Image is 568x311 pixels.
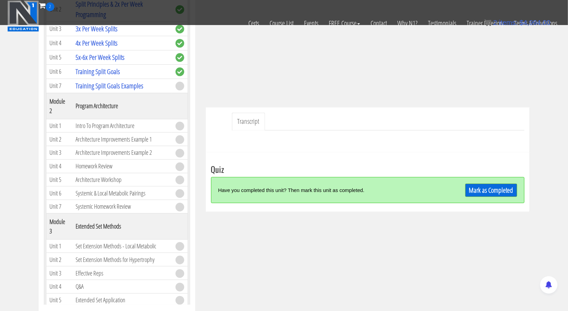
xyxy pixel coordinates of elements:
[493,19,497,26] span: 2
[46,253,72,266] td: Unit 2
[46,200,72,213] td: Unit 7
[46,146,72,160] td: Unit 3
[218,183,439,198] div: Have you completed this unit? Then mark this unit as completed.
[509,11,562,35] a: Terms & Conditions
[72,266,172,280] td: Effective Reps
[484,19,491,26] img: icon11.png
[72,173,172,186] td: Architecture Workshop
[46,266,72,280] td: Unit 3
[46,186,72,200] td: Unit 6
[46,133,72,146] td: Unit 2
[72,119,172,133] td: Intro To Program Architecture
[39,1,54,10] a: 2
[176,67,184,76] span: complete
[392,11,423,35] a: Why N1?
[72,159,172,173] td: Homework Review
[46,119,72,133] td: Unit 1
[72,213,172,239] th: Extended Set Methods
[46,50,72,64] td: Unit 5
[72,293,172,307] td: Extended Set Application
[46,293,72,307] td: Unit 5
[72,93,172,119] th: Program Architecture
[46,159,72,173] td: Unit 4
[465,184,517,197] a: Mark as Completed
[46,36,72,50] td: Unit 4
[520,19,523,26] span: $
[46,93,72,119] th: Module 2
[484,19,551,26] a: 2 items: $4,994.00
[7,0,39,32] img: n1-education
[264,11,299,35] a: Course List
[324,11,365,35] a: FREE Course
[76,67,120,76] a: Training Split Goals
[243,11,264,35] a: Certs
[46,213,72,239] th: Module 3
[72,186,172,200] td: Systemic & Local Metabolic Pairings
[211,165,524,174] h3: Quiz
[76,53,124,62] a: 5x-6x Per Week Splits
[72,280,172,293] td: Q&A
[46,173,72,186] td: Unit 5
[76,38,117,48] a: 4x Per Week Splits
[72,133,172,146] td: Architecture Improvements Example 1
[72,253,172,266] td: Set Extension Methods for Hypertrophy
[423,11,461,35] a: Testimonials
[46,79,72,93] td: Unit 7
[299,11,324,35] a: Events
[72,200,172,213] td: Systemic Homework Review
[461,11,509,35] a: Trainer Directory
[232,113,265,130] a: Transcript
[46,280,72,293] td: Unit 4
[46,239,72,253] td: Unit 1
[46,64,72,79] td: Unit 6
[76,81,143,90] a: Training Split Goals Examples
[176,53,184,62] span: complete
[72,239,172,253] td: Set Extension Methods - Local Metabolic
[520,19,551,26] bdi: 4,994.00
[46,2,54,11] span: 2
[72,146,172,160] td: Architecture Improvements Example 2
[499,19,518,26] span: items:
[176,39,184,48] span: complete
[365,11,392,35] a: Contact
